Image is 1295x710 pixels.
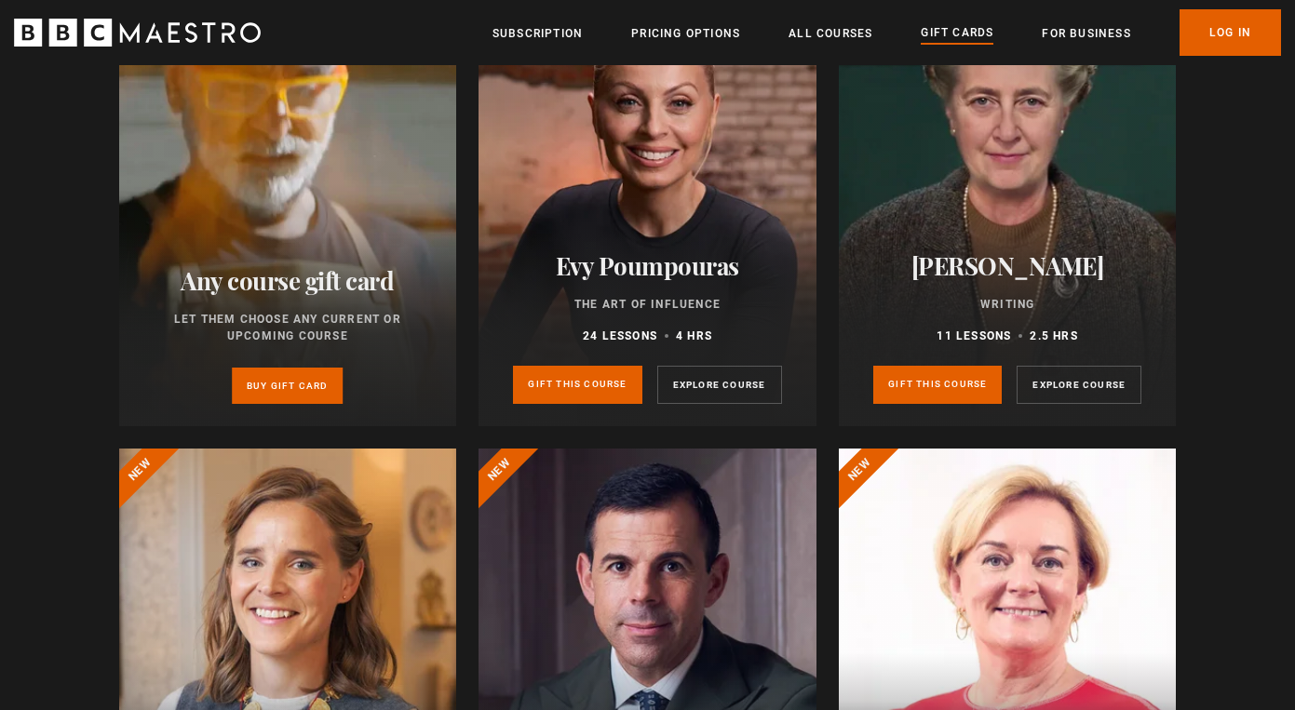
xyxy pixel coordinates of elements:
[631,24,740,43] a: Pricing Options
[1042,24,1130,43] a: For business
[1180,9,1281,56] a: Log In
[850,296,1166,313] p: Writing
[937,328,1011,344] p: 11 lessons
[1017,366,1141,404] a: Explore course
[492,24,583,43] a: Subscription
[130,267,446,295] h2: Any course gift card
[789,24,872,43] a: All Courses
[513,366,641,404] a: Gift this course
[921,23,993,44] a: Gift Cards
[657,366,782,404] a: Explore course
[490,252,805,280] h2: Evy Poumpouras
[676,328,712,344] p: 4 hrs
[14,19,261,47] svg: BBC Maestro
[492,9,1281,56] nav: Primary
[490,296,805,313] p: The Art of Influence
[130,311,446,344] p: Let them choose any current or upcoming course
[850,252,1166,280] h2: [PERSON_NAME]
[583,328,657,344] p: 24 lessons
[1030,328,1077,344] p: 2.5 hrs
[873,366,1002,404] a: Gift this course
[232,368,344,404] a: Buy Gift Card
